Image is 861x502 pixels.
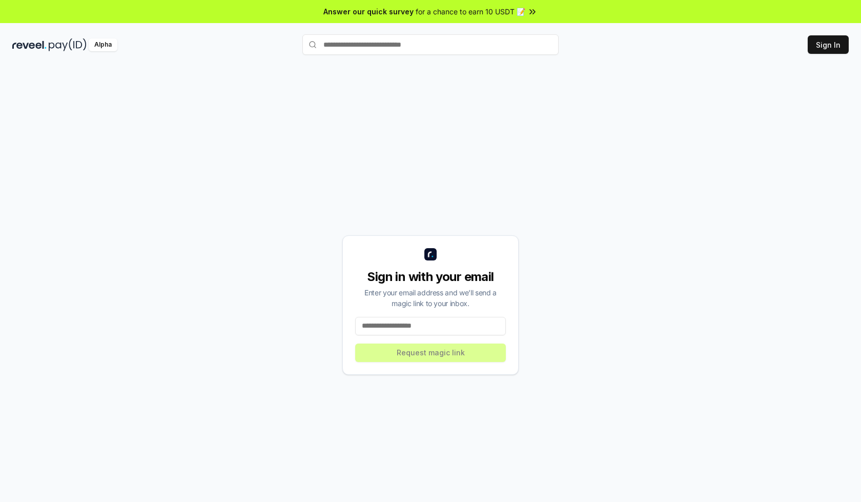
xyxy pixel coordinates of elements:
[416,6,525,17] span: for a chance to earn 10 USDT 📝
[89,38,117,51] div: Alpha
[49,38,87,51] img: pay_id
[12,38,47,51] img: reveel_dark
[808,35,849,54] button: Sign In
[355,269,506,285] div: Sign in with your email
[323,6,414,17] span: Answer our quick survey
[355,287,506,309] div: Enter your email address and we’ll send a magic link to your inbox.
[424,248,437,260] img: logo_small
